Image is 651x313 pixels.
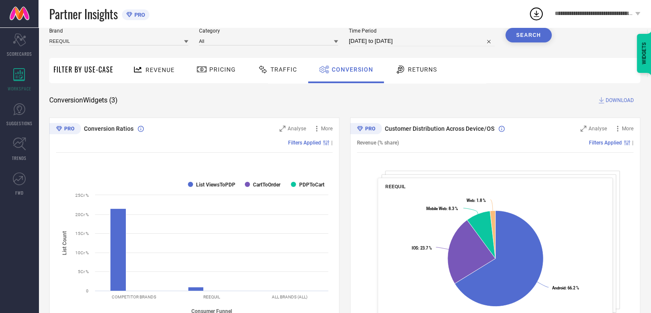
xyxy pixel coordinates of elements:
[203,295,220,299] text: REEQUIL
[199,28,338,34] span: Category
[15,190,24,196] span: FWD
[6,120,33,126] span: SUGGESTIONS
[146,66,175,73] span: Revenue
[580,126,586,132] svg: Zoom
[271,66,297,73] span: Traffic
[75,193,89,198] text: 25Cr %
[75,212,89,217] text: 20Cr %
[589,140,622,146] span: Filters Applied
[279,126,285,132] svg: Zoom
[426,206,446,211] tspan: Mobile Web
[408,66,437,73] span: Returns
[321,126,333,132] span: More
[505,28,552,42] button: Search
[49,28,188,34] span: Brand
[288,140,321,146] span: Filters Applied
[552,286,579,290] text: : 66.2 %
[62,231,68,255] tspan: List Count
[332,66,373,73] span: Conversion
[426,206,458,211] text: : 8.3 %
[467,198,474,203] tspan: Web
[49,96,118,105] span: Conversion Widgets ( 3 )
[8,85,31,92] span: WORKSPACE
[350,123,382,136] div: Premium
[385,184,406,190] span: REEQUIL
[75,250,89,255] text: 10Cr %
[331,140,333,146] span: |
[78,269,89,274] text: 5Cr %
[412,246,432,250] text: : 23.7 %
[357,140,399,146] span: Revenue (% share)
[622,126,633,132] span: More
[606,96,634,105] span: DOWNLOAD
[349,36,495,46] input: Select time period
[209,66,236,73] span: Pricing
[299,182,324,188] text: PDPToCart
[84,125,134,132] span: Conversion Ratios
[49,123,81,136] div: Premium
[196,182,235,188] text: List ViewsToPDP
[75,231,89,236] text: 15Cr %
[132,12,145,18] span: PRO
[529,6,544,21] div: Open download list
[272,295,307,299] text: ALL BRANDS (ALL)
[49,5,118,23] span: Partner Insights
[54,64,113,75] span: Filter By Use-Case
[86,289,89,293] text: 0
[7,51,32,57] span: SCORECARDS
[589,126,607,132] span: Analyse
[253,182,281,188] text: CartToOrder
[412,246,418,250] tspan: IOS
[385,125,494,132] span: Customer Distribution Across Device/OS
[349,28,495,34] span: Time Period
[12,155,27,161] span: TRENDS
[552,286,565,290] tspan: Android
[288,126,306,132] span: Analyse
[632,140,633,146] span: |
[112,295,156,299] text: COMPETITOR BRANDS
[467,198,486,203] text: : 1.8 %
